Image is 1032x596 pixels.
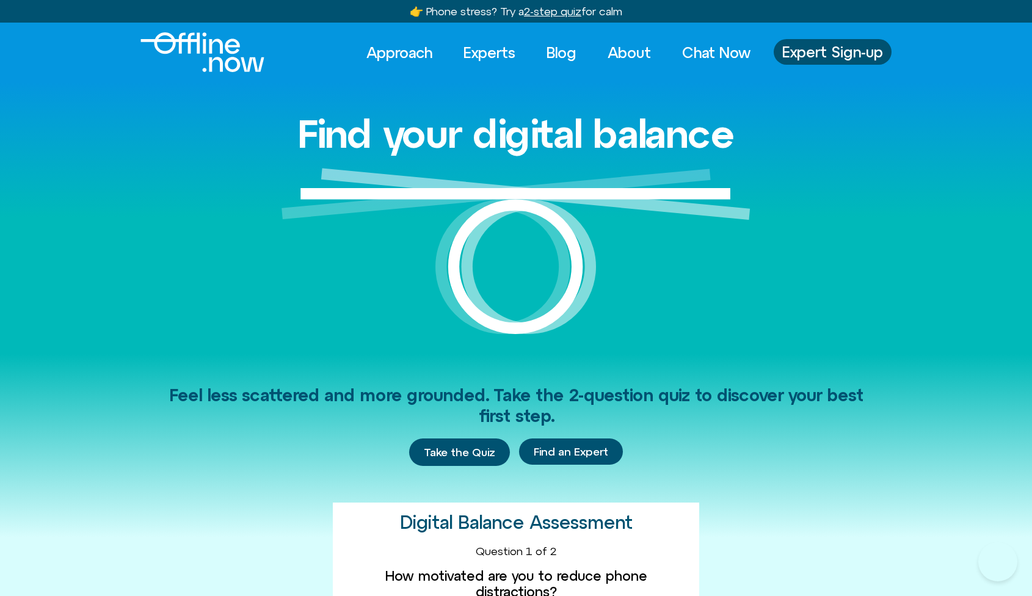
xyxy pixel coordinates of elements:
span: Find an Expert [534,446,608,458]
a: About [597,39,662,66]
a: Find an Expert [519,438,623,465]
a: Experts [452,39,526,66]
div: Logo [140,32,244,72]
h1: Find your digital balance [297,112,735,155]
div: Find an Expert [519,438,623,467]
img: offline.now [140,32,264,72]
nav: Menu [355,39,761,66]
a: Approach [355,39,443,66]
div: Question 1 of 2 [343,545,689,558]
span: Expert Sign-up [782,44,883,60]
a: Chat Now [671,39,761,66]
a: 👉 Phone stress? Try a2-step quizfor calm [410,5,622,18]
a: Take the Quiz [409,438,510,467]
span: Take the Quiz [424,446,495,459]
u: 2-step quiz [524,5,581,18]
span: Feel less scattered and more grounded. Take the 2-question quiz to discover your best first step. [169,385,863,426]
a: Expert Sign-up [774,39,892,65]
a: Blog [536,39,587,66]
h2: Digital Balance Assessment [400,512,633,532]
iframe: Botpress [978,542,1017,581]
